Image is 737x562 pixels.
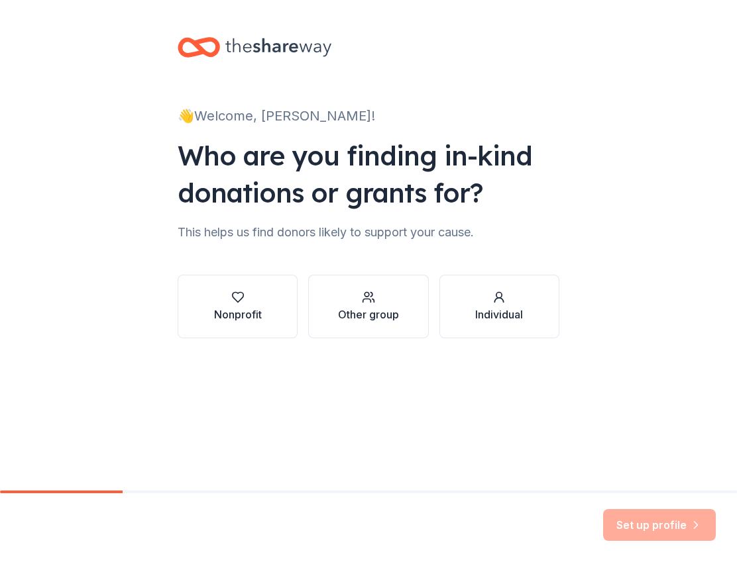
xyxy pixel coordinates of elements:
div: Nonprofit [214,306,262,322]
div: Who are you finding in-kind donations or grants for? [178,137,559,211]
button: Nonprofit [178,275,298,338]
div: Individual [475,306,523,322]
div: Other group [338,306,399,322]
button: Individual [439,275,559,338]
div: 👋 Welcome, [PERSON_NAME]! [178,105,559,126]
div: This helps us find donors likely to support your cause. [178,222,559,243]
button: Other group [308,275,428,338]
